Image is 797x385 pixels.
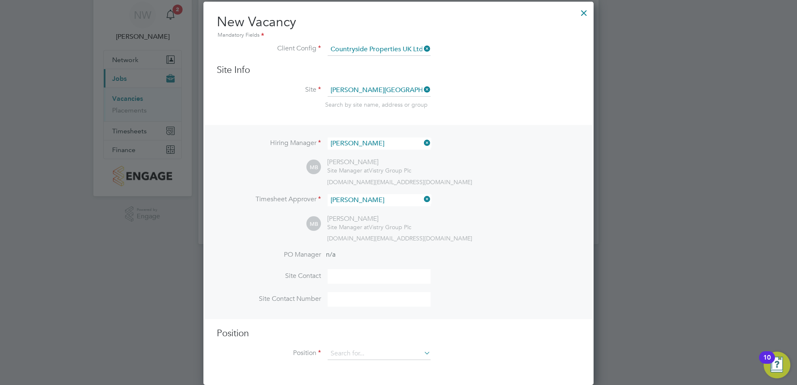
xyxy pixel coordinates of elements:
input: Search for... [328,194,431,206]
label: PO Manager [217,250,321,259]
span: MB [306,217,321,231]
label: Client Config [217,44,321,53]
input: Search for... [328,84,431,97]
div: Vistry Group Plc [327,167,411,174]
label: Position [217,349,321,357]
span: MB [306,160,321,175]
div: Vistry Group Plc [327,223,411,231]
h3: Position [217,327,580,340]
span: Site Manager at [327,167,369,174]
label: Site Contact Number [217,295,321,303]
input: Search for... [328,347,431,360]
span: [DOMAIN_NAME][EMAIL_ADDRESS][DOMAIN_NAME] [327,178,472,186]
input: Search for... [328,137,431,150]
label: Site Contact [217,272,321,280]
h2: New Vacancy [217,13,580,40]
span: Site Manager at [327,223,369,231]
div: 10 [763,357,771,368]
label: Site [217,85,321,94]
div: [PERSON_NAME] [327,158,411,167]
span: Search by site name, address or group [325,101,428,108]
label: Timesheet Approver [217,195,321,204]
div: [PERSON_NAME] [327,215,411,223]
h3: Site Info [217,64,580,76]
div: Mandatory Fields [217,31,580,40]
input: Search for... [328,43,431,56]
button: Open Resource Center, 10 new notifications [764,352,790,378]
span: [DOMAIN_NAME][EMAIL_ADDRESS][DOMAIN_NAME] [327,235,472,242]
label: Hiring Manager [217,139,321,147]
span: n/a [326,250,336,259]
